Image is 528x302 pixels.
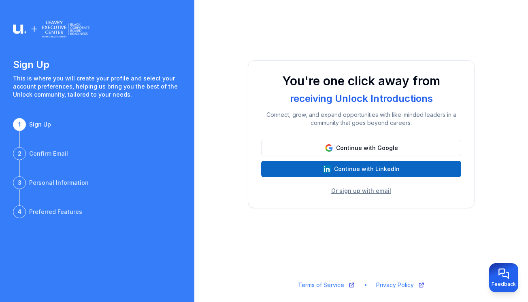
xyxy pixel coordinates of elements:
[13,147,26,160] div: 2
[298,281,355,289] a: Terms of Service
[29,179,89,187] div: Personal Information
[13,19,89,39] img: Logo
[13,176,26,189] div: 3
[29,150,68,158] div: Confirm Email
[331,187,391,195] button: Or sign up with email
[287,91,436,106] div: receiving Unlock Introductions
[261,74,461,88] h1: You're one click away from
[13,58,181,71] h1: Sign Up
[13,118,26,131] div: 1
[261,111,461,127] p: Connect, grow, and expand opportunities with like-minded leaders in a community that goes beyond ...
[492,281,516,287] span: Feedback
[29,120,51,129] div: Sign Up
[13,74,181,99] p: This is where you will create your profile and select your account preferences, helping us bring ...
[261,140,461,156] button: Continue with Google
[376,281,425,289] a: Privacy Policy
[13,205,26,218] div: 4
[489,263,518,292] button: Provide feedback
[29,208,82,216] div: Preferred Features
[261,161,461,177] button: Continue with LinkedIn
